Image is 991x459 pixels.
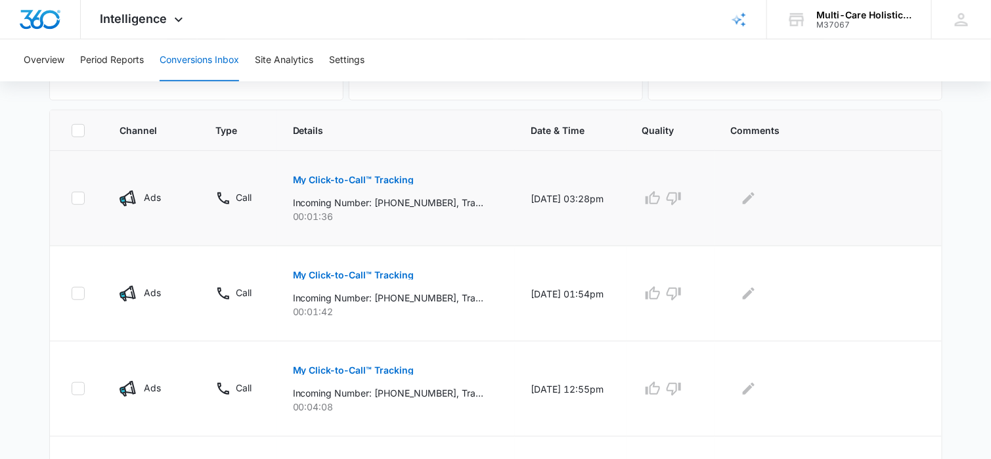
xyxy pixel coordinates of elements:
button: Edit Comments [738,378,759,399]
p: 00:04:08 [293,400,499,414]
p: Ads [144,286,161,299]
p: Call [236,381,252,395]
td: [DATE] 01:54pm [515,246,627,341]
p: My Click-to-Call™ Tracking [293,175,414,185]
p: Incoming Number: [PHONE_NUMBER], Tracking Number: [PHONE_NUMBER], Ring To: [PHONE_NUMBER], Caller... [293,291,484,305]
span: Channel [120,123,165,137]
button: My Click-to-Call™ Tracking [293,355,414,386]
button: My Click-to-Call™ Tracking [293,259,414,291]
td: [DATE] 03:28pm [515,151,627,246]
p: 00:01:42 [293,305,499,318]
p: Incoming Number: [PHONE_NUMBER], Tracking Number: [PHONE_NUMBER], Ring To: [PHONE_NUMBER], Caller... [293,196,484,209]
button: Conversions Inbox [160,39,239,81]
button: Edit Comments [738,283,759,304]
button: Edit Comments [738,188,759,209]
span: Quality [642,123,680,137]
p: Ads [144,190,161,204]
div: account id [816,20,912,30]
span: Type [215,123,242,137]
button: Overview [24,39,64,81]
p: Incoming Number: [PHONE_NUMBER], Tracking Number: [PHONE_NUMBER], Ring To: [PHONE_NUMBER], Caller... [293,386,484,400]
button: Period Reports [80,39,144,81]
span: Comments [730,123,901,137]
p: My Click-to-Call™ Tracking [293,271,414,280]
p: Call [236,190,252,204]
p: My Click-to-Call™ Tracking [293,366,414,375]
td: [DATE] 12:55pm [515,341,627,437]
span: Intelligence [100,12,167,26]
span: Date & Time [531,123,592,137]
button: Settings [329,39,364,81]
p: 00:01:36 [293,209,499,223]
div: account name [816,10,912,20]
button: My Click-to-Call™ Tracking [293,164,414,196]
p: Call [236,286,252,299]
p: Ads [144,381,161,395]
button: Site Analytics [255,39,313,81]
span: Details [293,123,480,137]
